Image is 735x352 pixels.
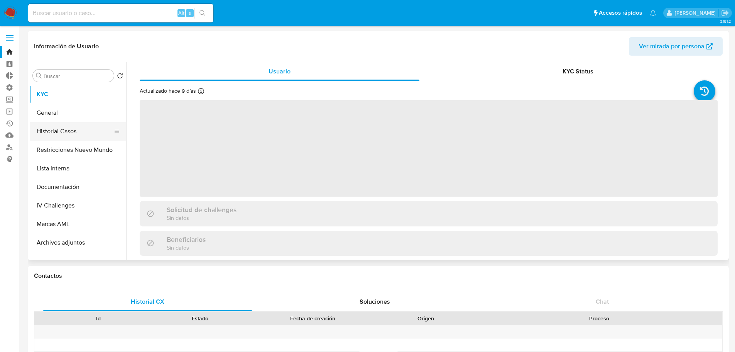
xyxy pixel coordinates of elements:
[30,215,126,233] button: Marcas AML
[30,159,126,178] button: Lista Interna
[131,297,164,306] span: Historial CX
[140,100,718,197] span: ‌
[30,196,126,215] button: IV Challenges
[596,297,609,306] span: Chat
[194,8,210,19] button: search-icon
[189,9,191,17] span: s
[36,73,42,79] button: Buscar
[629,37,723,56] button: Ver mirada por persona
[167,235,206,244] h3: Beneficiarios
[28,8,213,18] input: Buscar usuario o caso...
[53,315,144,322] div: Id
[269,67,291,76] span: Usuario
[167,214,237,221] p: Sin datos
[639,37,705,56] span: Ver mirada por persona
[30,233,126,252] button: Archivos adjuntos
[30,178,126,196] button: Documentación
[34,272,723,280] h1: Contactos
[140,201,718,226] div: Solicitud de challengesSin datos
[117,73,123,81] button: Volver al orden por defecto
[30,104,126,122] button: General
[167,206,237,214] h3: Solicitud de challenges
[380,315,471,322] div: Origen
[30,85,126,104] button: KYC
[30,141,126,159] button: Restricciones Nuevo Mundo
[563,67,593,76] span: KYC Status
[650,10,656,16] a: Notificaciones
[155,315,245,322] div: Estado
[140,231,718,256] div: BeneficiariosSin datos
[34,43,99,50] h1: Información de Usuario
[140,87,196,95] p: Actualizado hace 9 días
[178,9,184,17] span: Alt
[599,9,642,17] span: Accesos rápidos
[482,315,717,322] div: Proceso
[30,122,120,141] button: Historial Casos
[44,73,111,80] input: Buscar
[256,315,370,322] div: Fecha de creación
[721,9,729,17] a: Salir
[675,9,718,17] p: nicolas.tyrkiel@mercadolibre.com
[30,252,126,270] button: Datos Modificados
[360,297,390,306] span: Soluciones
[167,244,206,251] p: Sin datos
